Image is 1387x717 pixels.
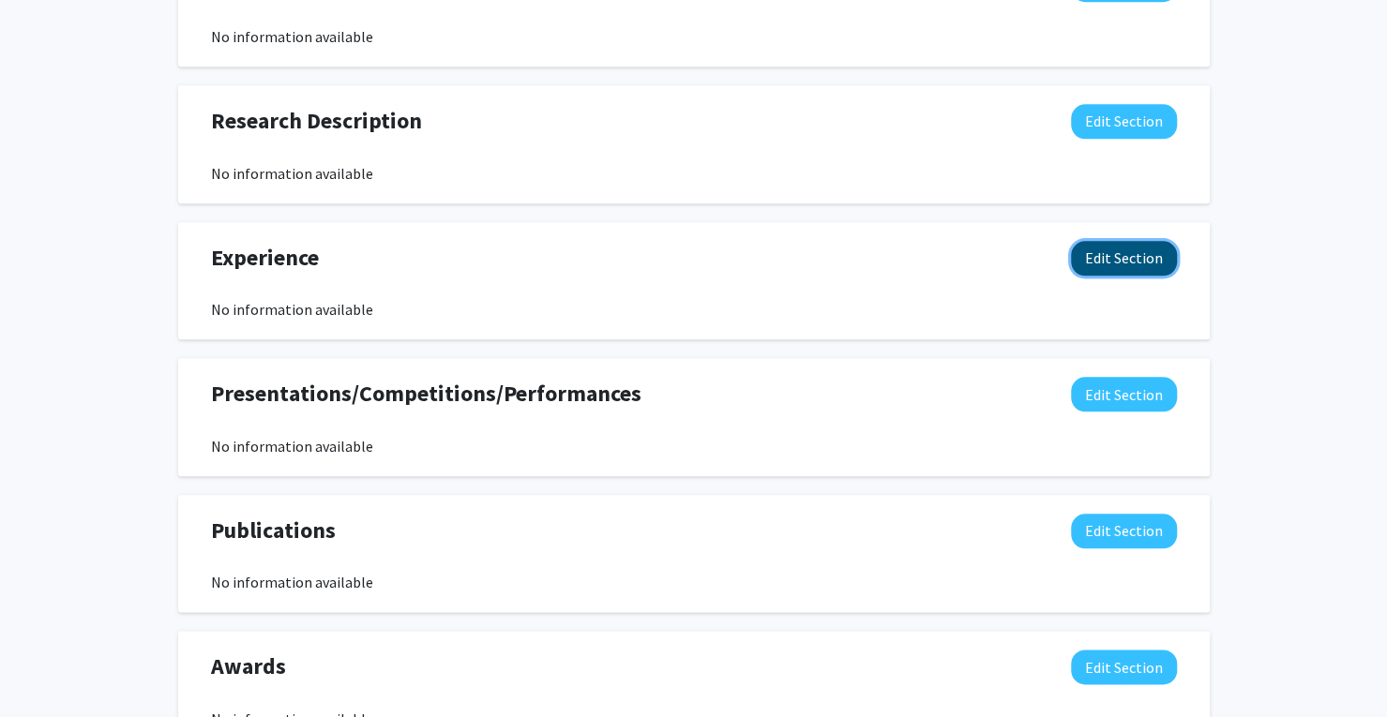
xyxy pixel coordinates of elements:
[211,650,286,683] span: Awards
[14,633,80,703] iframe: Chat
[1071,514,1177,548] button: Edit Publications
[211,25,1177,48] div: No information available
[211,104,422,138] span: Research Description
[211,298,1177,321] div: No information available
[1071,650,1177,684] button: Edit Awards
[211,162,1177,185] div: No information available
[211,435,1177,457] div: No information available
[211,377,641,411] span: Presentations/Competitions/Performances
[211,514,336,547] span: Publications
[211,241,319,275] span: Experience
[1071,104,1177,139] button: Edit Research Description
[1071,377,1177,411] button: Edit Presentations/Competitions/Performances
[211,571,1177,593] div: No information available
[1071,241,1177,276] button: Edit Experience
